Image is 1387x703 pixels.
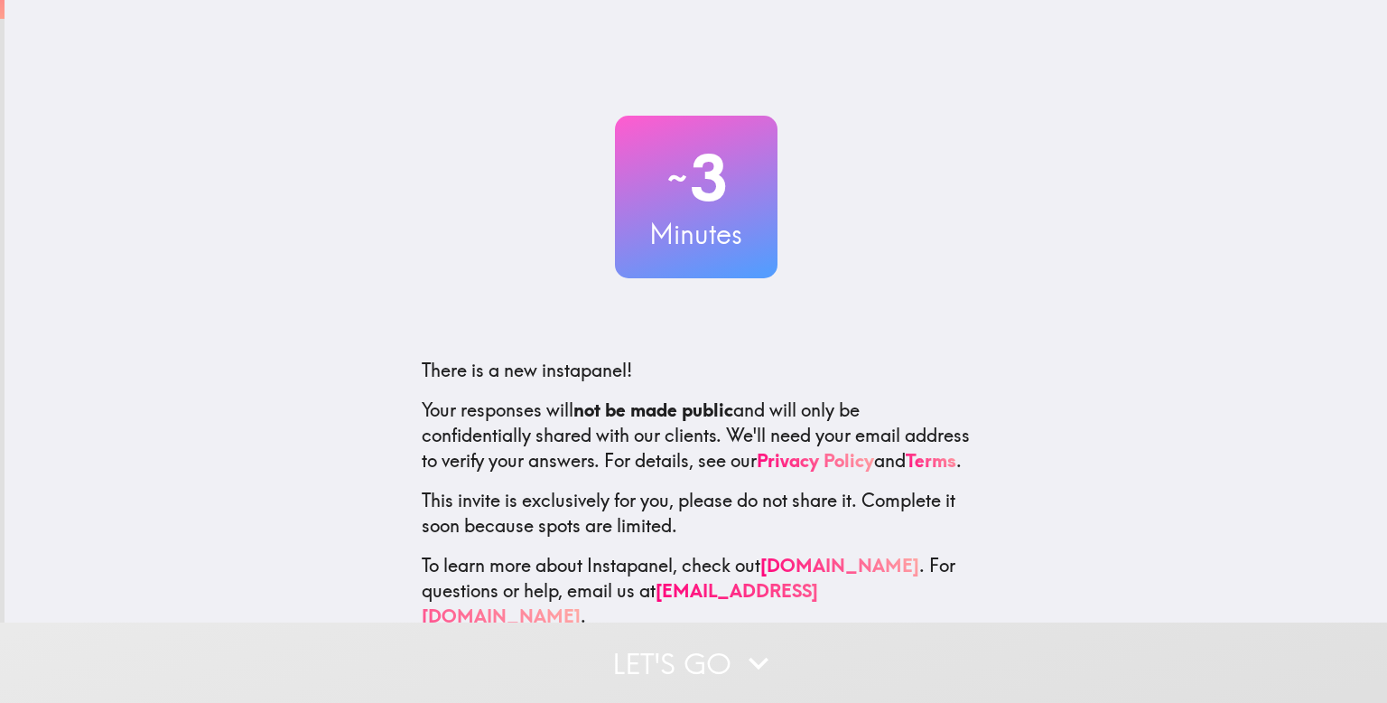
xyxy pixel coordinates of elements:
span: ~ [665,151,690,205]
span: There is a new instapanel! [422,359,632,381]
p: Your responses will and will only be confidentially shared with our clients. We'll need your emai... [422,398,971,473]
a: Terms [906,449,956,472]
p: To learn more about Instapanel, check out . For questions or help, email us at . [422,553,971,629]
a: Privacy Policy [757,449,874,472]
a: [DOMAIN_NAME] [760,554,919,576]
p: This invite is exclusively for you, please do not share it. Complete it soon because spots are li... [422,488,971,539]
b: not be made public [573,398,733,421]
h3: Minutes [615,215,777,253]
h2: 3 [615,141,777,215]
